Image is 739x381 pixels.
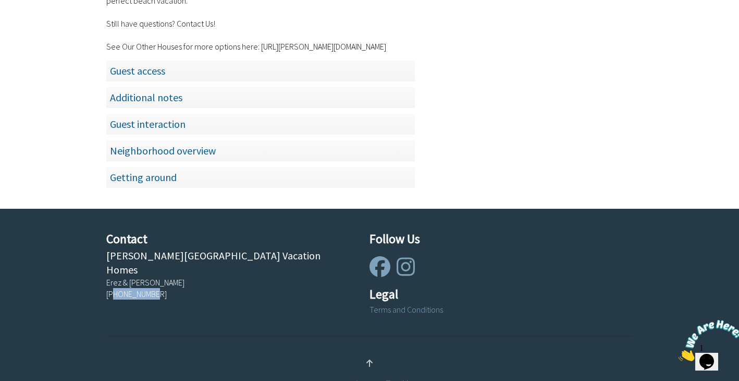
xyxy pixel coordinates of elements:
[106,277,351,288] div: Erez & [PERSON_NAME]
[4,4,69,45] img: Chat attention grabber
[106,248,351,277] div: [PERSON_NAME][GEOGRAPHIC_DATA] Vacation Homes
[106,166,415,188] span: Getting around
[106,60,415,81] span: Guest access
[106,288,351,300] div: [PHONE_NUMBER]
[369,304,443,315] a: Terms and Conditions
[369,285,614,304] h4: Legal
[4,4,8,13] span: 1
[369,230,614,248] h4: Follow Us
[106,87,415,108] span: Additional notes
[674,316,739,365] iframe: chat widget
[106,113,415,135] span: Guest interaction
[106,230,351,248] h4: Contact
[106,140,415,161] span: Neighborhood overview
